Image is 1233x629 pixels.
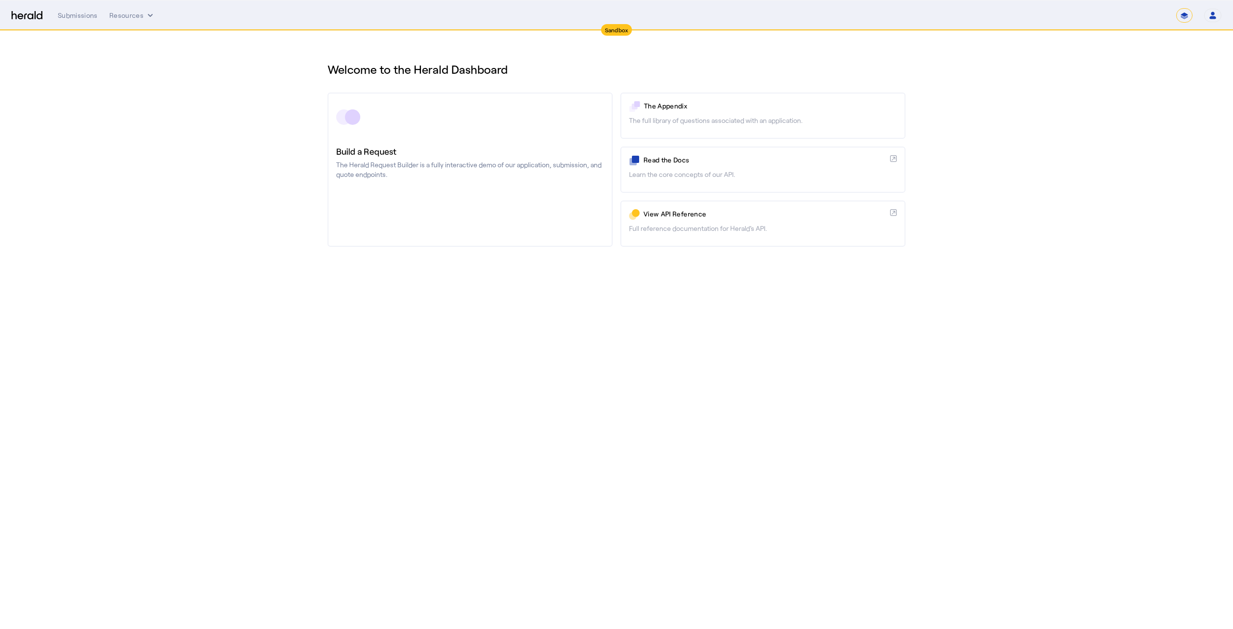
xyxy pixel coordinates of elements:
p: The full library of questions associated with an application. [629,116,897,125]
button: Resources dropdown menu [109,11,155,20]
p: The Appendix [644,101,897,111]
p: The Herald Request Builder is a fully interactive demo of our application, submission, and quote ... [336,160,604,179]
a: Read the DocsLearn the core concepts of our API. [620,147,905,193]
a: The AppendixThe full library of questions associated with an application. [620,93,905,139]
a: Build a RequestThe Herald Request Builder is a fully interactive demo of our application, submiss... [328,93,613,247]
div: Sandbox [601,24,632,36]
div: Submissions [58,11,98,20]
h1: Welcome to the Herald Dashboard [328,62,905,77]
img: Herald Logo [12,11,42,20]
p: Learn the core concepts of our API. [629,170,897,179]
h3: Build a Request [336,145,604,158]
p: Read the Docs [643,155,886,165]
p: Full reference documentation for Herald's API. [629,224,897,233]
p: View API Reference [643,209,886,219]
a: View API ReferenceFull reference documentation for Herald's API. [620,201,905,247]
